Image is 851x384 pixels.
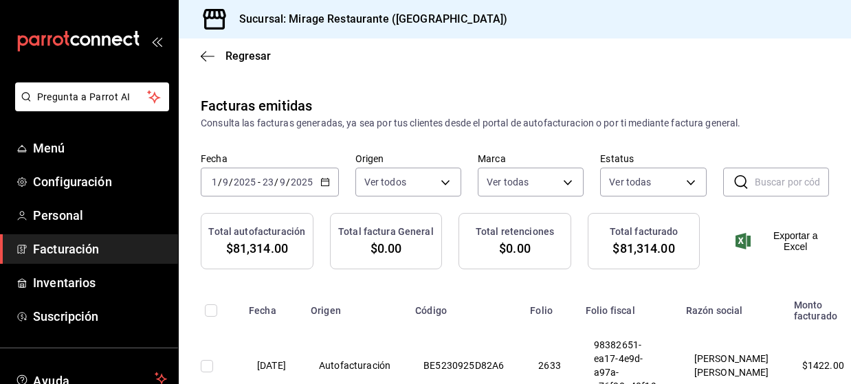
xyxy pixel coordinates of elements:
[262,177,274,188] input: --
[364,175,406,189] span: Ver todos
[302,291,407,321] th: Origen
[290,177,313,188] input: ----
[229,177,233,188] span: /
[279,177,286,188] input: --
[609,175,651,189] span: Ver todas
[274,177,278,188] span: /
[233,177,256,188] input: ----
[201,116,829,131] div: Consulta las facturas generadas, ya sea por tus clientes desde el portal de autofacturacion o por...
[487,175,529,189] span: Ver todas
[33,172,167,191] span: Configuración
[678,291,786,321] th: Razón social
[610,225,678,239] h3: Total facturado
[33,240,167,258] span: Facturación
[208,225,305,239] h3: Total autofacturación
[499,239,531,258] span: $0.00
[738,230,829,252] button: Exportar a Excel
[355,154,461,163] label: Origen
[33,273,167,292] span: Inventarios
[201,95,312,116] div: Facturas emitidas
[37,90,148,104] span: Pregunta a Parrot AI
[218,177,222,188] span: /
[226,239,288,258] span: $81,314.00
[222,177,229,188] input: --
[600,154,706,163] label: Estatus
[478,154,584,163] label: Marca
[522,291,577,321] th: Folio
[286,177,290,188] span: /
[241,291,302,321] th: Fecha
[407,291,522,321] th: Código
[33,307,167,326] span: Suscripción
[201,154,339,163] label: Fecha
[476,225,554,239] h3: Total retenciones
[338,225,434,239] h3: Total factura General
[228,11,507,27] h3: Sucursal: Mirage Restaurante ([GEOGRAPHIC_DATA])
[33,139,167,157] span: Menú
[201,49,271,63] button: Regresar
[258,177,261,188] span: -
[755,168,829,196] input: Buscar por código
[577,291,678,321] th: Folio fiscal
[10,100,169,114] a: Pregunta a Parrot AI
[15,82,169,111] button: Pregunta a Parrot AI
[151,36,162,47] button: open_drawer_menu
[33,206,167,225] span: Personal
[225,49,271,63] span: Regresar
[371,239,402,258] span: $0.00
[612,239,674,258] span: $81,314.00
[211,177,218,188] input: --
